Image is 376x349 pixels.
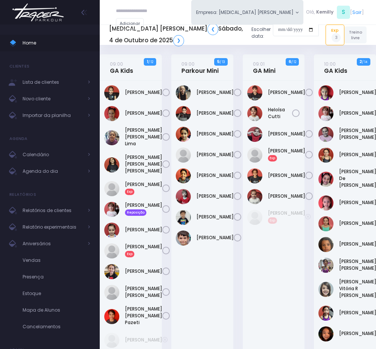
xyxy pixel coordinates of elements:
[318,237,333,252] img: Laís clemente amaral colozio
[268,210,305,223] a: [PERSON_NAME]Exp
[268,89,305,96] a: [PERSON_NAME]
[109,23,246,46] h5: [MEDICAL_DATA] [PERSON_NAME] Sábado, 4 de Outubro de 2025
[104,223,119,238] img: LAURA ORTIZ CAMPOS VIEIRA
[326,25,344,45] a: Exp3
[268,155,277,161] span: Exp
[176,127,191,142] img: Helena Sass Lopes
[318,216,333,231] img: Larissa Yamaguchi
[318,195,333,211] img: Julia Figueiredo
[23,38,90,48] span: Home
[125,89,162,96] a: [PERSON_NAME]
[125,337,162,343] a: [PERSON_NAME]
[324,60,347,74] a: 10:00GA Kids
[318,282,333,297] img: Maria Vitória R Vieira
[318,148,333,163] img: Isabella Yamaguchi
[9,187,36,202] h4: Relatórios
[125,110,162,117] a: [PERSON_NAME]
[268,131,305,137] a: [PERSON_NAME]
[247,127,262,142] img: Laís Silva de Mendonça
[181,60,219,74] a: 09:00Parkour Mini
[268,217,277,223] span: Exp
[176,106,191,121] img: Benicio Domingos Barbosa
[318,306,333,321] img: Serena Tseng
[110,61,123,67] small: 09:00
[23,150,83,160] span: Calendário
[104,181,119,196] img: Isabela kezam
[104,106,119,121] img: Ana Clara Rufino
[247,106,262,121] img: Heloísa Cutti Iagalo
[104,333,119,348] img: Laís Bacini Amorim
[125,285,162,299] a: [PERSON_NAME] [PERSON_NAME]
[104,264,119,279] img: Lívia Fontoura Machado Liberal
[176,189,191,204] img: Miguel Antunes Castilho
[104,285,119,300] img: Manuela Quintilio Gonçalves Silva
[104,243,119,258] img: Laura Kezam
[23,94,83,104] span: Novo cliente
[220,60,225,64] small: / 13
[196,214,234,220] a: [PERSON_NAME]
[125,268,162,275] a: [PERSON_NAME]
[207,23,218,35] a: ❮
[253,61,265,67] small: 09:01
[176,85,191,100] img: Arthur Amancio Baldasso
[9,59,29,74] h4: Clientes
[125,154,162,174] a: [PERSON_NAME] [PERSON_NAME] [PERSON_NAME]
[291,60,296,64] small: / 12
[9,131,28,146] h4: Agenda
[318,127,333,142] img: Isabella Silva Manari
[196,89,234,96] a: [PERSON_NAME]
[268,106,292,120] a: Heloísa Cutti
[148,60,153,64] small: / 12
[23,166,83,176] span: Agenda do dia
[318,85,333,100] img: BEATRIZ PIVATO
[268,172,305,179] a: [PERSON_NAME]
[176,231,191,246] img: Thomás Capovilla Rodrigues
[125,243,162,257] a: [PERSON_NAME]Exp
[116,18,144,29] a: Adicionar
[337,6,350,19] span: S
[316,9,333,15] span: Kemilly
[217,59,220,65] strong: 5
[125,306,162,326] a: [PERSON_NAME] [PERSON_NAME] Pazeti
[23,322,90,332] span: Cancelamentos
[125,209,146,215] span: Reposição
[247,189,262,204] img: Marcela Herdt Garisto
[23,222,83,232] span: Relatório experimentais
[362,60,367,64] small: / 14
[247,210,262,225] img: Laura Kezam
[125,202,162,215] a: [PERSON_NAME] Reposição
[306,9,315,15] span: Olá,
[104,85,119,100] img: Alice Silva de Mendonça
[318,258,333,273] img: Lorena Arcanjo Parreira
[23,77,83,87] span: Lista de clientes
[181,61,195,67] small: 09:00
[268,148,305,161] a: [PERSON_NAME]Exp
[247,85,262,100] img: Diana ferreira dos santos
[125,226,162,233] a: [PERSON_NAME]
[125,181,162,195] a: [PERSON_NAME]Exp
[23,255,90,265] span: Vendas
[125,127,162,147] a: [PERSON_NAME] [PERSON_NAME] Lima
[318,172,333,187] img: Isadora Soares de Sousa Santos
[318,326,333,341] img: Sofia Rodrigues Gonçalves
[268,193,305,200] a: [PERSON_NAME]
[104,157,119,172] img: Giovana Ferroni Gimenes de Almeida
[196,172,234,179] a: [PERSON_NAME]
[247,168,262,183] img: Manuela Teixeira Isique
[147,59,148,65] strong: 1
[23,305,90,315] span: Mapa de Alunos
[104,202,119,217] img: Isabella Dominici Andrade
[23,289,90,298] span: Estoque
[110,60,133,74] a: 09:00GA Kids
[324,61,336,67] small: 10:00
[196,110,234,117] a: [PERSON_NAME]
[104,130,119,145] img: Ana Clara Vicalvi DOliveira Lima
[318,106,333,121] img: Isabella Dominici Andrade
[104,309,119,324] img: Maria Luísa Pazeti
[303,5,367,20] div: [ ]
[23,272,90,282] span: Presença
[352,9,362,16] a: Sair
[344,26,367,43] a: Treino livre
[176,210,191,225] img: Pedro Pereira Tercarioli
[109,21,319,48] div: Escolher data:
